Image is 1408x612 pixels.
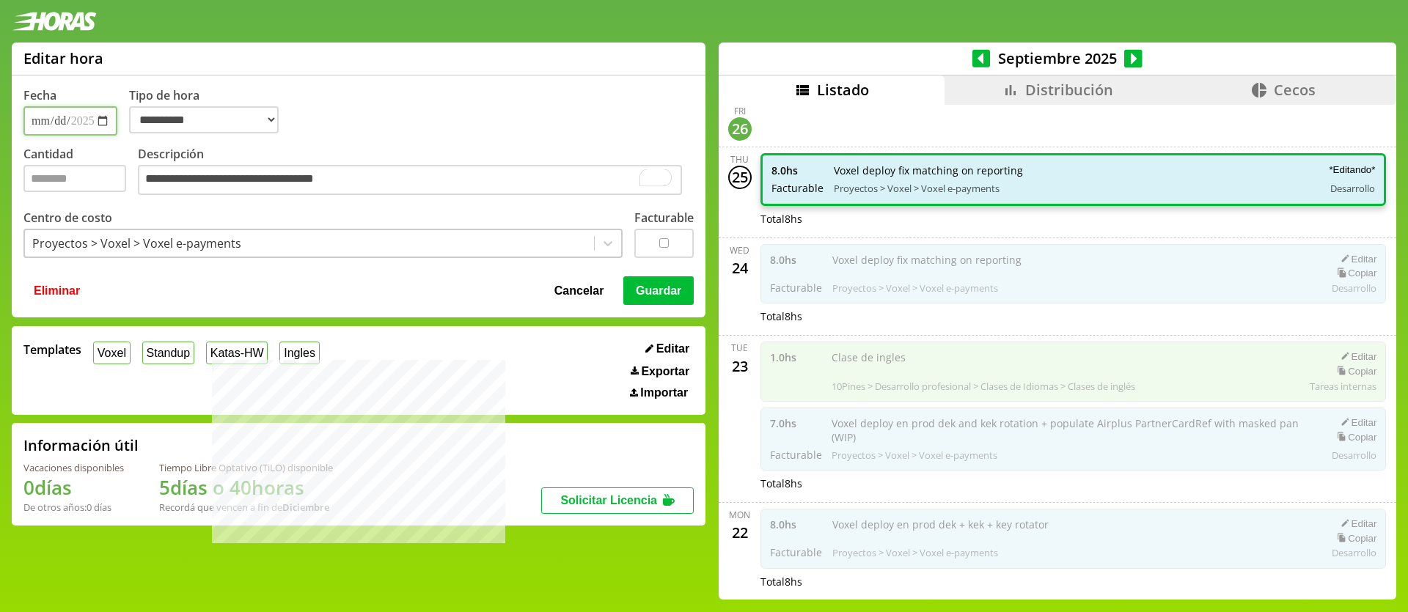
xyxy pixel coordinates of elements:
h1: 5 días o 40 horas [159,474,333,501]
label: Cantidad [23,146,138,199]
div: 25 [728,166,752,189]
div: 23 [728,354,752,377]
b: Diciembre [282,501,329,514]
div: 26 [728,117,752,141]
span: Templates [23,342,81,358]
span: Editar [656,342,689,355]
div: Total 8 hs [760,309,1387,323]
button: Cancelar [550,276,609,304]
label: Centro de costo [23,210,112,226]
div: Total 8 hs [760,575,1387,589]
span: Septiembre 2025 [990,48,1124,68]
span: Distribución [1025,80,1113,100]
h1: Editar hora [23,48,103,68]
button: Standup [142,342,194,364]
button: Eliminar [29,276,84,304]
select: Tipo de hora [129,106,279,133]
div: scrollable content [719,105,1396,598]
div: Proyectos > Voxel > Voxel e-payments [32,235,241,251]
div: Thu [730,153,749,166]
div: 22 [728,521,752,545]
img: logotipo [12,12,97,31]
button: Ingles [279,342,319,364]
div: Wed [730,244,749,257]
textarea: To enrich screen reader interactions, please activate Accessibility in Grammarly extension settings [138,165,682,196]
h2: Información útil [23,435,139,455]
div: Tiempo Libre Optativo (TiLO) disponible [159,461,333,474]
label: Facturable [634,210,694,226]
span: Listado [817,80,869,100]
div: Tue [731,342,748,354]
span: Exportar [641,365,689,378]
div: De otros años: 0 días [23,501,124,514]
span: Importar [640,386,688,399]
div: Total 8 hs [760,476,1387,490]
div: 24 [728,257,752,280]
button: Editar [641,342,694,356]
label: Fecha [23,87,56,103]
h1: 0 días [23,474,124,501]
input: Cantidad [23,165,126,192]
div: Mon [729,509,750,521]
button: Exportar [626,364,694,379]
button: Voxel [93,342,131,364]
label: Tipo de hora [129,87,290,136]
button: Guardar [623,276,694,304]
div: Total 8 hs [760,212,1387,226]
div: Recordá que vencen a fin de [159,501,333,514]
button: Katas-HW [206,342,268,364]
div: Fri [734,105,746,117]
label: Descripción [138,146,694,199]
div: Vacaciones disponibles [23,461,124,474]
span: Cecos [1274,80,1316,100]
button: Solicitar Licencia [541,487,694,514]
span: Solicitar Licencia [560,494,657,506]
